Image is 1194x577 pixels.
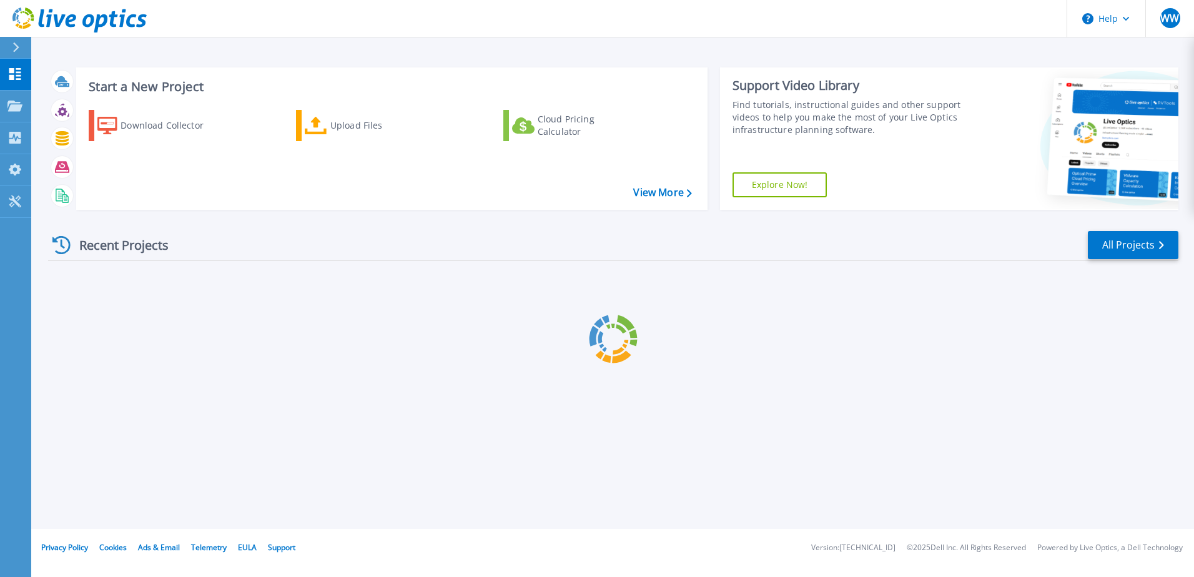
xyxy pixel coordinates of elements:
div: Upload Files [330,113,430,138]
a: Cookies [99,542,127,553]
a: EULA [238,542,257,553]
li: Version: [TECHNICAL_ID] [811,544,895,552]
a: Ads & Email [138,542,180,553]
div: Cloud Pricing Calculator [538,113,638,138]
a: Telemetry [191,542,227,553]
li: © 2025 Dell Inc. All Rights Reserved [907,544,1026,552]
a: Download Collector [89,110,228,141]
a: Cloud Pricing Calculator [503,110,643,141]
h3: Start a New Project [89,80,691,94]
a: Upload Files [296,110,435,141]
li: Powered by Live Optics, a Dell Technology [1037,544,1183,552]
div: Recent Projects [48,230,185,260]
span: WW [1160,13,1179,23]
a: View More [633,187,691,199]
a: Support [268,542,295,553]
a: All Projects [1088,231,1178,259]
a: Explore Now! [733,172,827,197]
div: Support Video Library [733,77,966,94]
a: Privacy Policy [41,542,88,553]
div: Find tutorials, instructional guides and other support videos to help you make the most of your L... [733,99,966,136]
div: Download Collector [121,113,220,138]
